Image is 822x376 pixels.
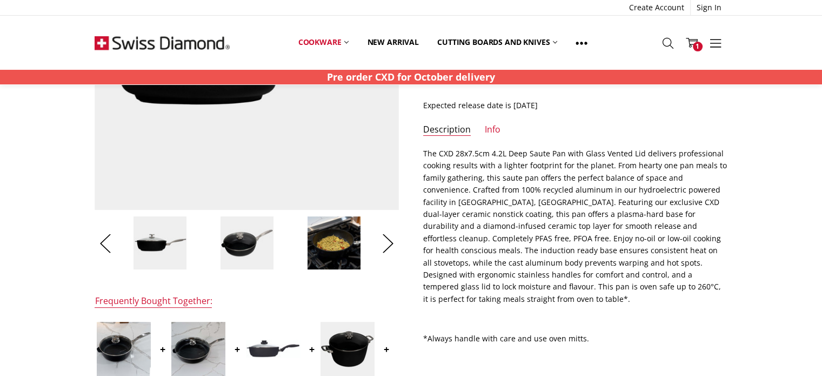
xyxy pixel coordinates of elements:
[423,100,727,111] p: Expected release date is [DATE]
[133,216,187,270] img: CXD Induction 28x7.5cm 4.2L deep saute pan with glass vented lid
[566,30,597,55] a: Show All
[95,227,116,260] button: Previous
[485,124,500,136] a: Info
[95,16,230,70] img: Free Shipping On Every Order
[171,322,225,376] img: CXD Induction 32x7.5cm 5.5L deep saute pan with glass vented lid
[320,322,375,376] img: CXD Induction 28x15cm 8L deep round casserole with glass vented lid
[289,30,358,54] a: Cookware
[358,30,427,54] a: New arrival
[693,42,703,51] span: 1
[377,227,399,260] button: Next
[423,333,727,345] p: *Always handle with care and use oven mitts.
[95,295,212,308] div: Frequently Bought Together:
[246,340,300,358] img: XD Induction Nonstick Deep Saute Pan with Lid - 28CM X 7.5CM 4.2L
[423,148,727,305] p: The CXD 28x7.5cm 4.2L Deep Saute Pan with Glass Vented Lid delivers professional cooking results ...
[428,30,567,54] a: Cutting boards and knives
[220,216,274,270] img: CXD Induction 28x7.5cm 4.2L deep saute pan with glass vented lid
[307,216,361,270] img: CXD Induction 28x7.5cm 4.2L deep saute pan with glass vented lid
[97,322,151,376] img: CXD Induction 24x7.5cm 3L deep saute pan with glass vented lid
[680,29,704,56] a: 1
[327,70,495,83] strong: Pre order CXD for October delivery
[423,124,471,136] a: Description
